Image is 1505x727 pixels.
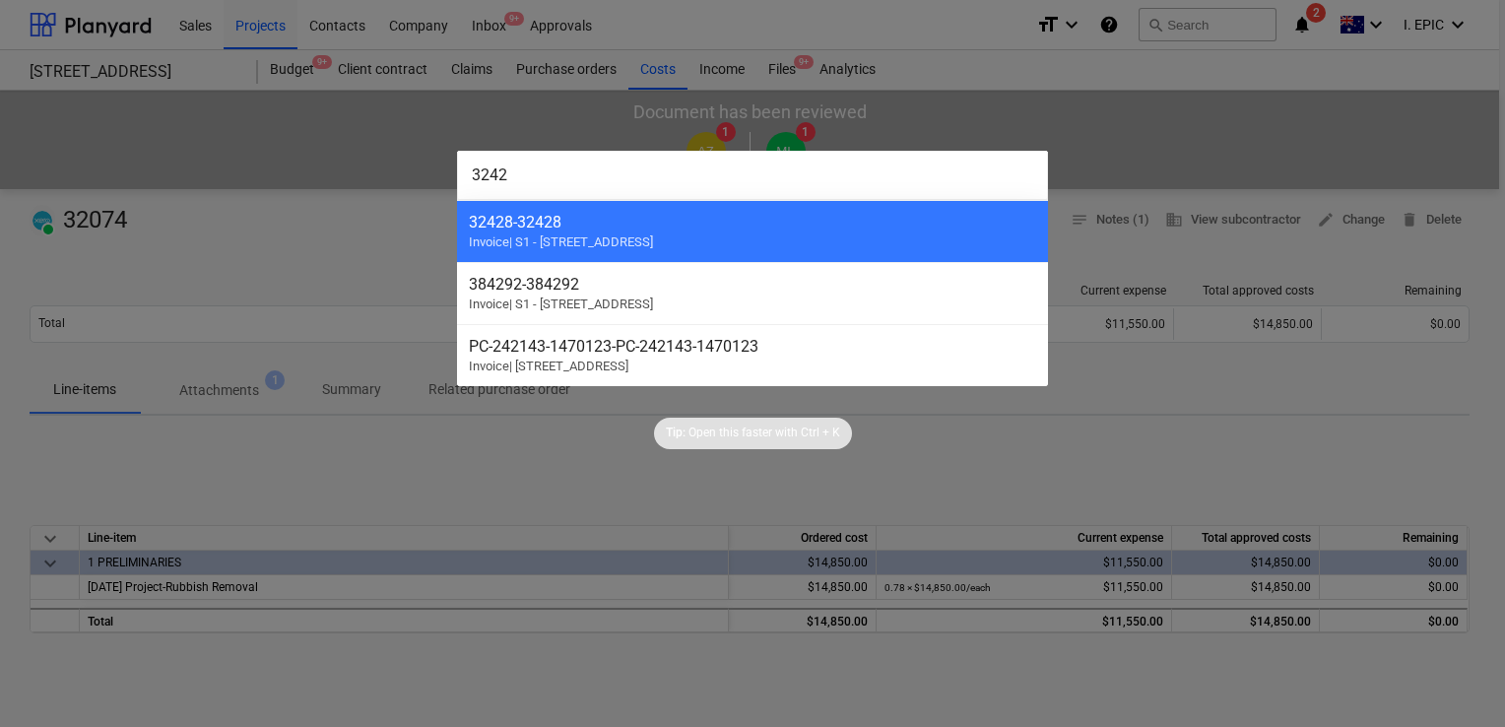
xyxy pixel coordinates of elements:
div: 32428 - 32428 [469,213,1036,231]
p: Open this faster with [688,425,798,441]
div: 32428-32428Invoice| S1 - [STREET_ADDRESS] [457,200,1048,262]
div: 384292 - 384292 [469,275,1036,294]
span: Invoice | S1 - [STREET_ADDRESS] [469,297,653,311]
span: Invoice | S1 - [STREET_ADDRESS] [469,234,653,249]
p: Ctrl + K [801,425,840,441]
div: PC-242143-1470123 - PC-242143-1470123 [469,337,1036,356]
iframe: Chat Widget [1407,632,1505,727]
div: Tip:Open this faster withCtrl + K [654,418,852,449]
div: PC-242143-1470123-PC-242143-1470123Invoice| [STREET_ADDRESS] [457,324,1048,386]
div: 384292-384292Invoice| S1 - [STREET_ADDRESS] [457,262,1048,324]
input: Search for projects, articles, contracts, Claims, subcontractors... [457,151,1048,200]
span: Invoice | [STREET_ADDRESS] [469,359,628,373]
p: Tip: [666,425,686,441]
